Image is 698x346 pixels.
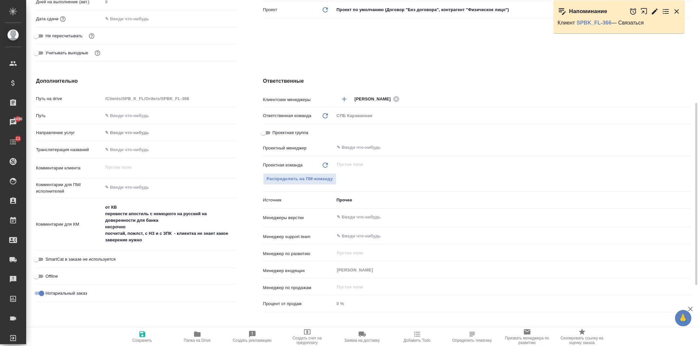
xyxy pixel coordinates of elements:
input: Пустое поле [336,249,675,257]
span: Папка на Drive [184,338,211,343]
span: 🙏 [678,311,689,325]
button: Скопировать ссылку на оценку заказа [555,328,610,346]
p: Напоминание [569,8,607,15]
input: Пустое поле [334,299,691,308]
a: SPBK_FL-366 [577,20,612,26]
span: Распределить на ПМ-команду [267,175,333,183]
span: Нотариальный заказ [45,290,87,297]
button: Open [687,216,689,218]
p: Дата сдачи [36,16,59,22]
a: 8496 [2,114,25,130]
p: Клиентские менеджеры [263,96,334,103]
button: Закрыть [673,8,681,15]
div: ✎ Введи что-нибудь [103,127,237,138]
button: Open [687,147,689,148]
button: Создать рекламацию [225,328,280,346]
div: ✎ Введи что-нибудь [105,130,229,136]
input: Пустое поле [103,94,237,103]
p: Комментарии для КМ [36,221,103,228]
button: Отложить [629,8,637,15]
button: Распределить на ПМ-команду [263,173,337,185]
button: Выбери, если сб и вс нужно считать рабочими днями для выполнения заказа. [93,49,102,57]
input: Пустое поле [336,161,675,168]
h4: Ответственные [263,77,691,85]
span: Учитывать выходные [45,50,88,56]
span: Проектная группа [273,130,308,136]
button: Open [687,98,689,100]
p: Путь на drive [36,95,103,102]
button: Открыть в новой вкладке [640,4,648,18]
button: 🙏 [675,310,691,326]
span: [PERSON_NAME] [355,96,395,102]
p: Путь [36,112,103,119]
input: ✎ Введи что-нибудь [103,14,160,24]
span: Offline [45,273,58,280]
textarea: от КВ перевести апостиль с немецкого на русский на доверенности для банка несрочно посчитай, пожл... [103,202,237,246]
input: Пустое поле [336,283,675,291]
input: ✎ Введи что-нибудь [336,144,667,151]
p: Направление услуг [36,130,103,136]
button: Определить тематику [445,328,500,346]
p: Менеджер support team [263,234,334,240]
span: Создать рекламацию [233,338,272,343]
div: СПБ Караванная [334,110,691,121]
button: Если добавить услуги и заполнить их объемом, то дата рассчитается автоматически [59,15,67,23]
button: Включи, если не хочешь, чтобы указанная дата сдачи изменилась после переставления заказа в 'Подтв... [87,32,96,40]
button: Редактировать [651,8,659,15]
button: Папка на Drive [170,328,225,346]
span: Сохранить [133,338,152,343]
p: Клиент — Связаться [558,20,681,26]
p: Процент от продаж [263,301,334,307]
p: Ответственная команда [263,112,312,119]
input: ✎ Введи что-нибудь [103,145,237,154]
span: 11 [12,135,24,142]
input: ✎ Введи что-нибудь [336,232,667,240]
span: Заявка на доставку [344,338,380,343]
button: Добавить менеджера [336,91,352,107]
button: Заявка на доставку [335,328,390,346]
span: 8496 [9,116,26,122]
button: Сохранить [115,328,170,346]
span: Призвать менеджера по развитию [504,336,551,345]
div: Прочее [334,195,691,206]
div: [PERSON_NAME] [355,95,402,103]
span: Не пересчитывать [45,33,82,39]
div: Проект по умолчанию (Договор "Без договора", контрагент "Физическое лицо") [334,4,691,15]
button: Призвать менеджера по развитию [500,328,555,346]
p: Менеджеры верстки [263,215,334,221]
p: Источник [263,197,334,203]
p: Комментарии для ПМ/исполнителей [36,182,103,195]
input: ✎ Введи что-нибудь [103,111,237,120]
p: Менеджер по развитию [263,251,334,257]
button: Open [687,235,689,237]
input: ✎ Введи что-нибудь [336,213,667,221]
p: Менеджер входящих [263,268,334,274]
p: Проектная команда [263,162,303,168]
p: Менеджер по продажам [263,285,334,291]
a: 11 [2,134,25,150]
p: Проектный менеджер [263,145,334,151]
button: Добавить Todo [390,328,445,346]
span: Добавить Todo [403,338,430,343]
p: Проект [263,7,277,13]
span: Создать счет на предоплату [284,336,331,345]
h4: Дополнительно [36,77,237,85]
span: Определить тематику [452,338,492,343]
button: Перейти в todo [662,8,670,15]
p: Транслитерация названий [36,147,103,153]
span: SmartCat в заказе не используется [45,256,116,263]
span: Скопировать ссылку на оценку заказа [559,336,606,345]
button: Создать счет на предоплату [280,328,335,346]
p: Комментарии клиента [36,165,103,171]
